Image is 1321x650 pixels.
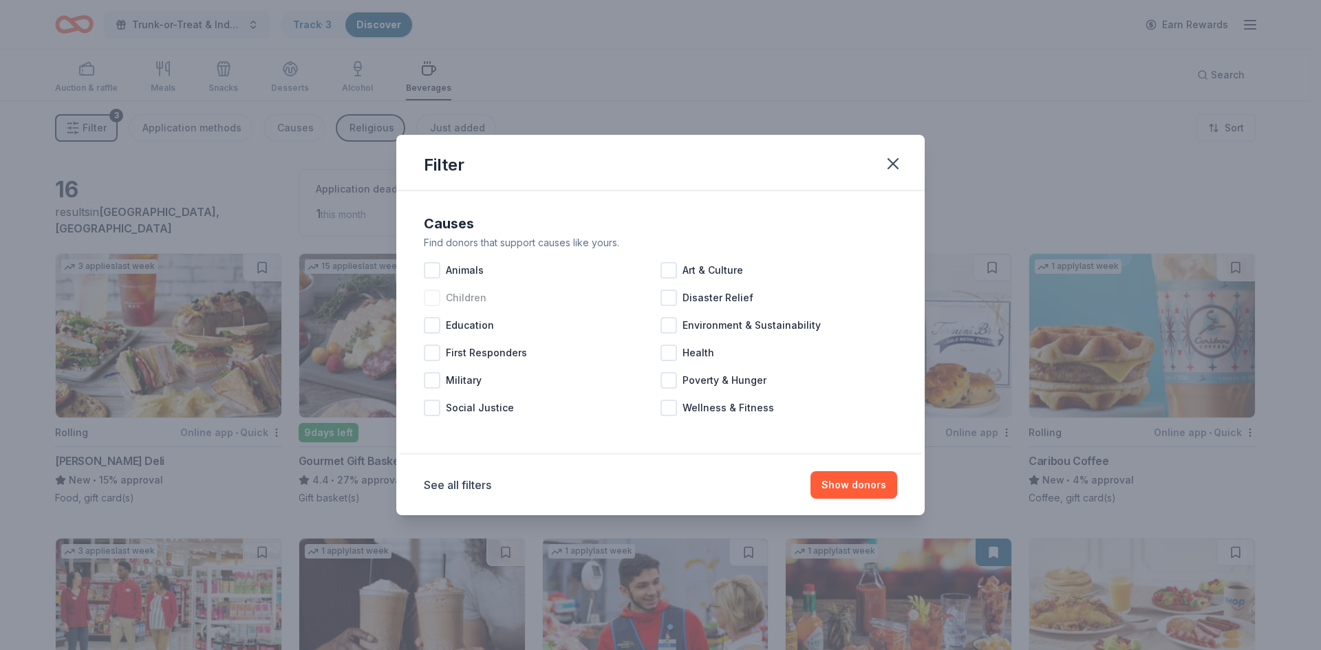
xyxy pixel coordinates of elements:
div: Find donors that support causes like yours. [424,235,897,251]
span: Disaster Relief [683,290,753,306]
span: Animals [446,262,484,279]
span: Education [446,317,494,334]
div: Filter [424,154,464,176]
span: Social Justice [446,400,514,416]
span: Art & Culture [683,262,743,279]
span: Poverty & Hunger [683,372,766,389]
span: First Responders [446,345,527,361]
span: Wellness & Fitness [683,400,774,416]
button: See all filters [424,477,491,493]
button: Show donors [810,471,897,499]
span: Military [446,372,482,389]
div: Causes [424,213,897,235]
span: Environment & Sustainability [683,317,821,334]
span: Children [446,290,486,306]
span: Health [683,345,714,361]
